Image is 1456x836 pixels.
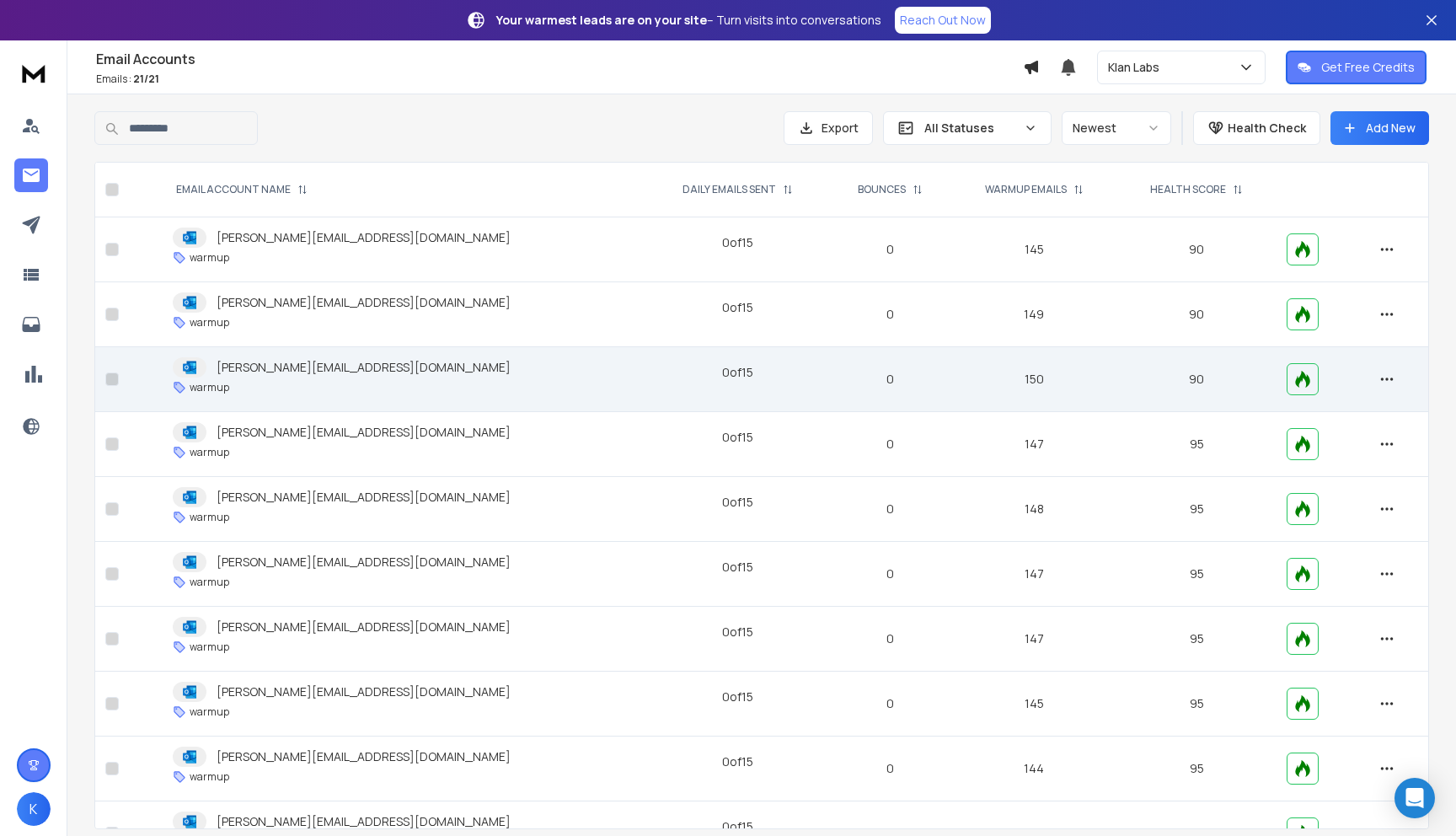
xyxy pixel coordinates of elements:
[985,183,1067,196] p: WARMUP EMAILS
[190,511,229,524] p: warmup
[1117,607,1276,672] td: 95
[1062,111,1171,145] button: Newest
[839,371,941,388] p: 0
[722,818,753,835] div: 0 of 15
[1117,477,1276,542] td: 95
[190,640,229,654] p: warmup
[496,12,707,28] strong: Your warmest leads are on your site
[722,753,753,770] div: 0 of 15
[217,489,511,506] p: [PERSON_NAME][EMAIL_ADDRESS][DOMAIN_NAME]
[190,251,229,265] p: warmup
[190,381,229,394] p: warmup
[950,737,1117,801] td: 144
[682,183,776,196] p: DAILY EMAILS SENT
[900,12,986,29] p: Reach Out Now
[17,792,51,826] button: K
[950,672,1117,737] td: 145
[950,347,1117,412] td: 150
[496,12,881,29] p: – Turn visits into conversations
[839,306,941,323] p: 0
[950,412,1117,477] td: 147
[839,565,941,582] p: 0
[722,689,753,705] div: 0 of 15
[1117,737,1276,801] td: 95
[1228,120,1306,137] p: Health Check
[217,359,511,376] p: [PERSON_NAME][EMAIL_ADDRESS][DOMAIN_NAME]
[924,120,1017,137] p: All Statuses
[839,436,941,453] p: 0
[858,183,906,196] p: BOUNCES
[217,619,511,635] p: [PERSON_NAME][EMAIL_ADDRESS][DOMAIN_NAME]
[1150,183,1226,196] p: HEALTH SCORE
[190,576,229,589] p: warmup
[190,770,229,784] p: warmup
[1193,111,1320,145] button: Health Check
[1117,412,1276,477] td: 95
[895,7,991,34] a: Reach Out Now
[839,630,941,647] p: 0
[96,49,1023,69] h1: Email Accounts
[1117,672,1276,737] td: 95
[839,695,941,712] p: 0
[190,446,229,459] p: warmup
[1117,347,1276,412] td: 90
[950,217,1117,282] td: 145
[217,229,511,246] p: [PERSON_NAME][EMAIL_ADDRESS][DOMAIN_NAME]
[839,241,941,258] p: 0
[1117,217,1276,282] td: 90
[950,542,1117,607] td: 147
[950,607,1117,672] td: 147
[1394,778,1435,818] div: Open Intercom Messenger
[722,299,753,316] div: 0 of 15
[950,282,1117,347] td: 149
[217,424,511,441] p: [PERSON_NAME][EMAIL_ADDRESS][DOMAIN_NAME]
[1321,59,1415,76] p: Get Free Credits
[217,748,511,765] p: [PERSON_NAME][EMAIL_ADDRESS][DOMAIN_NAME]
[722,364,753,381] div: 0 of 15
[839,760,941,777] p: 0
[190,316,229,330] p: warmup
[722,429,753,446] div: 0 of 15
[1108,59,1166,76] p: Klan Labs
[722,234,753,251] div: 0 of 15
[722,559,753,576] div: 0 of 15
[722,494,753,511] div: 0 of 15
[839,501,941,517] p: 0
[1117,542,1276,607] td: 95
[217,813,511,830] p: [PERSON_NAME][EMAIL_ADDRESS][DOMAIN_NAME]
[190,705,229,719] p: warmup
[1117,282,1276,347] td: 90
[217,683,511,700] p: [PERSON_NAME][EMAIL_ADDRESS][DOMAIN_NAME]
[722,624,753,640] div: 0 of 15
[217,554,511,571] p: [PERSON_NAME][EMAIL_ADDRESS][DOMAIN_NAME]
[950,477,1117,542] td: 148
[784,111,873,145] button: Export
[17,57,51,88] img: logo
[133,72,159,86] span: 21 / 21
[176,183,308,196] div: EMAIL ACCOUNT NAME
[96,72,1023,86] p: Emails :
[1286,51,1427,84] button: Get Free Credits
[217,294,511,311] p: [PERSON_NAME][EMAIL_ADDRESS][DOMAIN_NAME]
[1330,111,1429,145] button: Add New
